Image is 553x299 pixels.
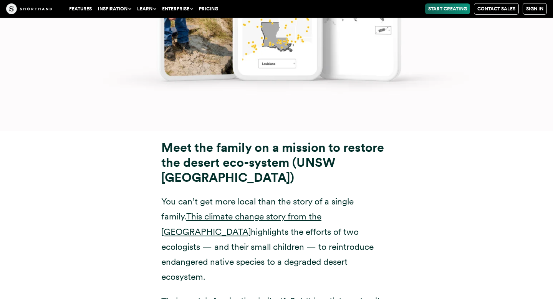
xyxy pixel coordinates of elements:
[523,3,547,15] a: Sign in
[425,3,470,14] a: Start Creating
[196,3,221,14] a: Pricing
[161,211,321,237] a: This climate change story from the [GEOGRAPHIC_DATA]
[159,3,196,14] button: Enterprise
[134,3,159,14] button: Learn
[474,3,519,15] a: Contact Sales
[66,3,95,14] a: Features
[95,3,134,14] button: Inspiration
[161,140,384,184] strong: Meet the family on a mission to restore the desert eco-system (UNSW [GEOGRAPHIC_DATA])
[161,194,392,284] p: You can’t get more local than the story of a single family. highlights the efforts of two ecologi...
[6,3,52,14] img: The Craft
